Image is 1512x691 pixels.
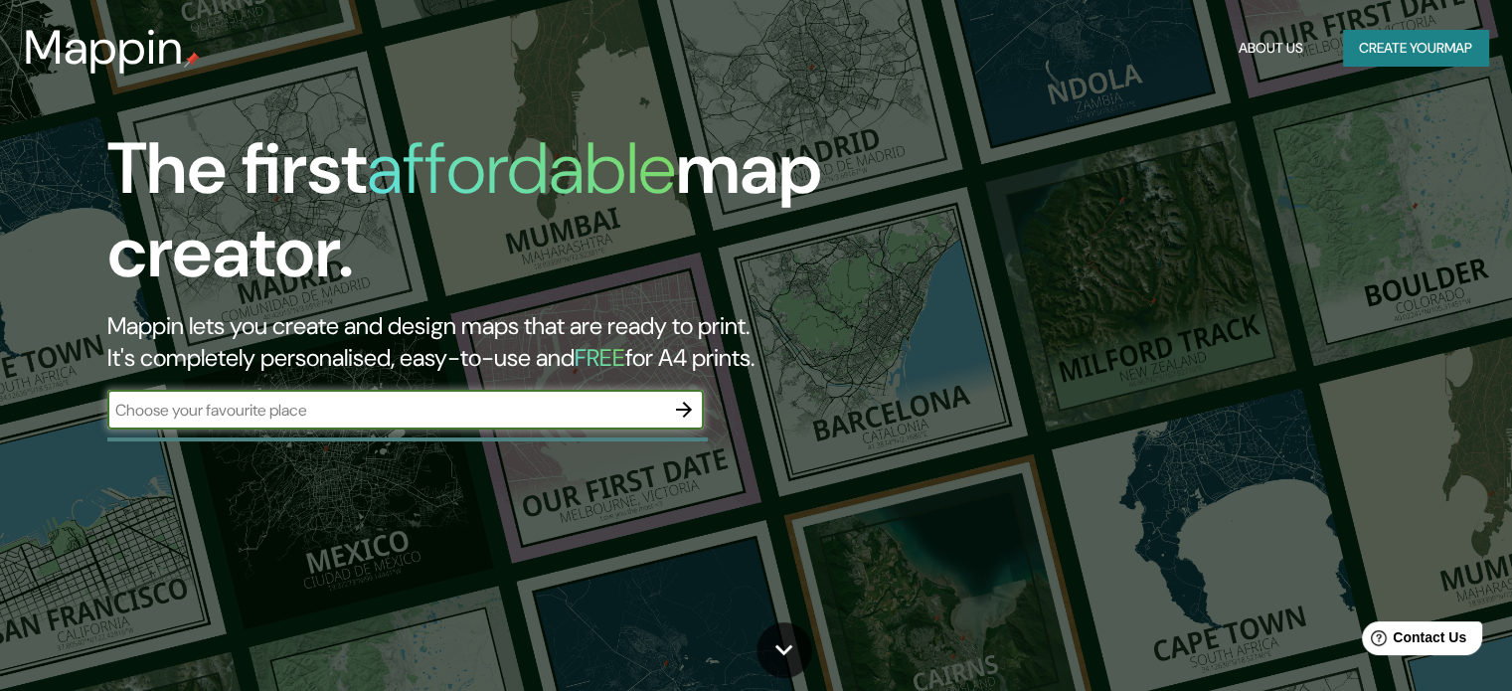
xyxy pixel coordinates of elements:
h1: affordable [367,122,676,215]
img: mappin-pin [184,52,200,68]
iframe: Help widget launcher [1335,613,1490,669]
input: Choose your favourite place [107,399,664,422]
h2: Mappin lets you create and design maps that are ready to print. It's completely personalised, eas... [107,310,864,374]
h1: The first map creator. [107,127,864,310]
h3: Mappin [24,20,184,76]
h5: FREE [575,342,625,373]
button: About Us [1231,30,1311,67]
button: Create yourmap [1343,30,1488,67]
